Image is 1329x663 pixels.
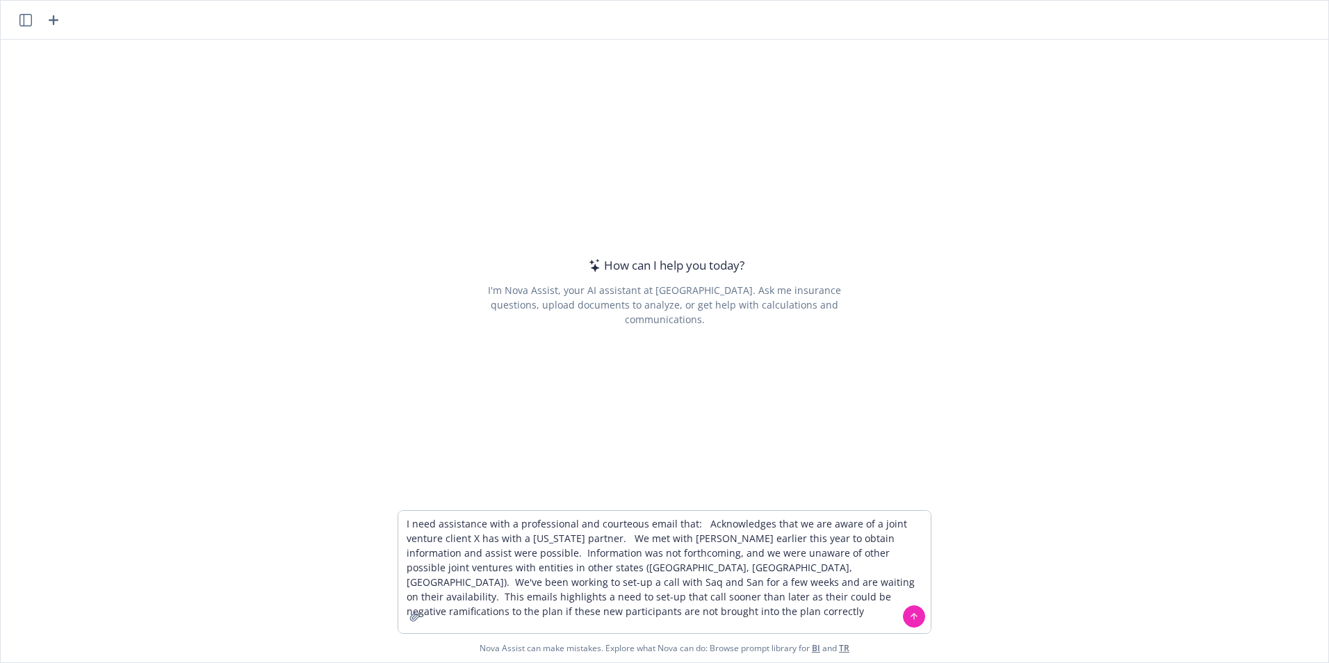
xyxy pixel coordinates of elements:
[6,634,1323,662] span: Nova Assist can make mistakes. Explore what Nova can do: Browse prompt library for and
[812,642,820,654] a: BI
[468,283,860,327] div: I'm Nova Assist, your AI assistant at [GEOGRAPHIC_DATA]. Ask me insurance questions, upload docum...
[839,642,849,654] a: TR
[585,256,744,275] div: How can I help you today?
[398,511,931,633] textarea: I need assistance with a professional and courteous email that: Acknowledges that we are aware of...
